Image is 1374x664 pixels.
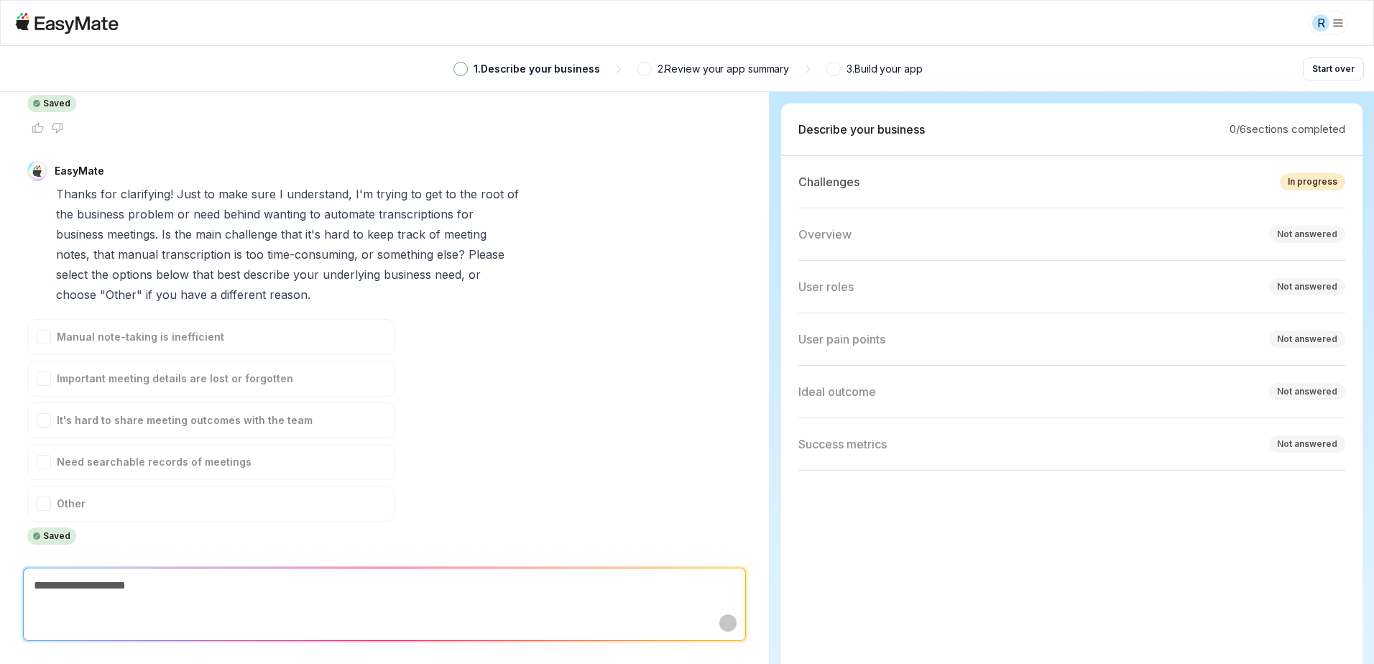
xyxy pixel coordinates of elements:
span: it's [305,224,321,244]
p: Saved [43,98,70,109]
span: that [281,224,302,244]
p: User roles [798,278,854,295]
span: below [156,264,189,285]
span: is [234,244,242,264]
span: get [425,184,442,204]
span: reason. [269,285,310,305]
span: transcriptions [379,204,453,224]
span: for [457,204,474,224]
span: different [221,285,266,305]
span: understand, [287,184,352,204]
span: I [280,184,283,204]
span: root [481,184,504,204]
span: the [91,264,109,285]
p: Describe your business [798,121,925,138]
div: In progress [1288,175,1337,188]
span: make [218,184,248,204]
span: time-consuming, [267,244,358,264]
span: meeting [444,224,487,244]
p: 3 . Build your app [847,61,922,77]
span: of [507,184,519,204]
button: Start over [1303,57,1364,80]
span: or [177,204,190,224]
p: Saved [43,530,70,542]
span: track [397,224,425,244]
p: 1 . Describe your business [474,61,600,77]
span: something [377,244,433,264]
span: or [469,264,481,285]
span: Just [177,184,200,204]
span: to [411,184,422,204]
span: else? [437,244,465,264]
span: wanting [264,204,306,224]
span: automate [324,204,375,224]
span: hard [324,224,349,244]
span: underlying [323,264,380,285]
span: describe [244,264,290,285]
span: main [195,224,221,244]
span: to [204,184,215,204]
span: to [446,184,456,204]
span: challenge [225,224,277,244]
p: 2 . Review your app summary [658,61,790,77]
span: your [293,264,319,285]
span: the [175,224,192,244]
span: if [146,285,152,305]
span: "Other" [100,285,142,305]
span: keep [367,224,394,244]
span: that [193,264,213,285]
span: choose [56,285,96,305]
span: sure [252,184,276,204]
div: Not answered [1277,228,1337,241]
div: Not answered [1277,385,1337,398]
span: to [310,204,321,224]
span: of [429,224,441,244]
p: Ideal outcome [798,383,876,400]
span: business [77,204,124,224]
p: User pain points [798,331,885,348]
span: business [384,264,431,285]
span: need, [435,264,465,285]
span: the [56,204,73,224]
span: you [156,285,177,305]
span: business [56,224,103,244]
span: Is [162,224,171,244]
div: Not answered [1277,333,1337,346]
img: EasyMate Avatar [27,161,47,181]
span: too [246,244,264,264]
span: the [460,184,477,204]
span: Please [469,244,504,264]
p: Overview [798,226,852,243]
span: best [217,264,240,285]
div: R [1312,14,1329,32]
span: to [353,224,364,244]
span: notes, [56,244,90,264]
span: meetings. [107,224,158,244]
p: Success metrics [798,435,887,453]
span: that [93,244,114,264]
span: have [180,285,207,305]
span: need [193,204,220,224]
div: Not answered [1277,280,1337,293]
span: trying [377,184,407,204]
p: Challenges [798,173,859,190]
span: Thanks [56,184,97,204]
span: for [101,184,117,204]
div: Not answered [1277,438,1337,451]
span: clarifying! [121,184,173,204]
span: select [56,264,88,285]
p: EasyMate [55,164,104,178]
span: problem [128,204,174,224]
span: manual [118,244,158,264]
span: transcription [162,244,231,264]
span: or [361,244,374,264]
span: behind [223,204,260,224]
span: options [112,264,152,285]
span: a [211,285,217,305]
p: 0 / 6 sections completed [1230,121,1345,138]
span: I'm [356,184,373,204]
